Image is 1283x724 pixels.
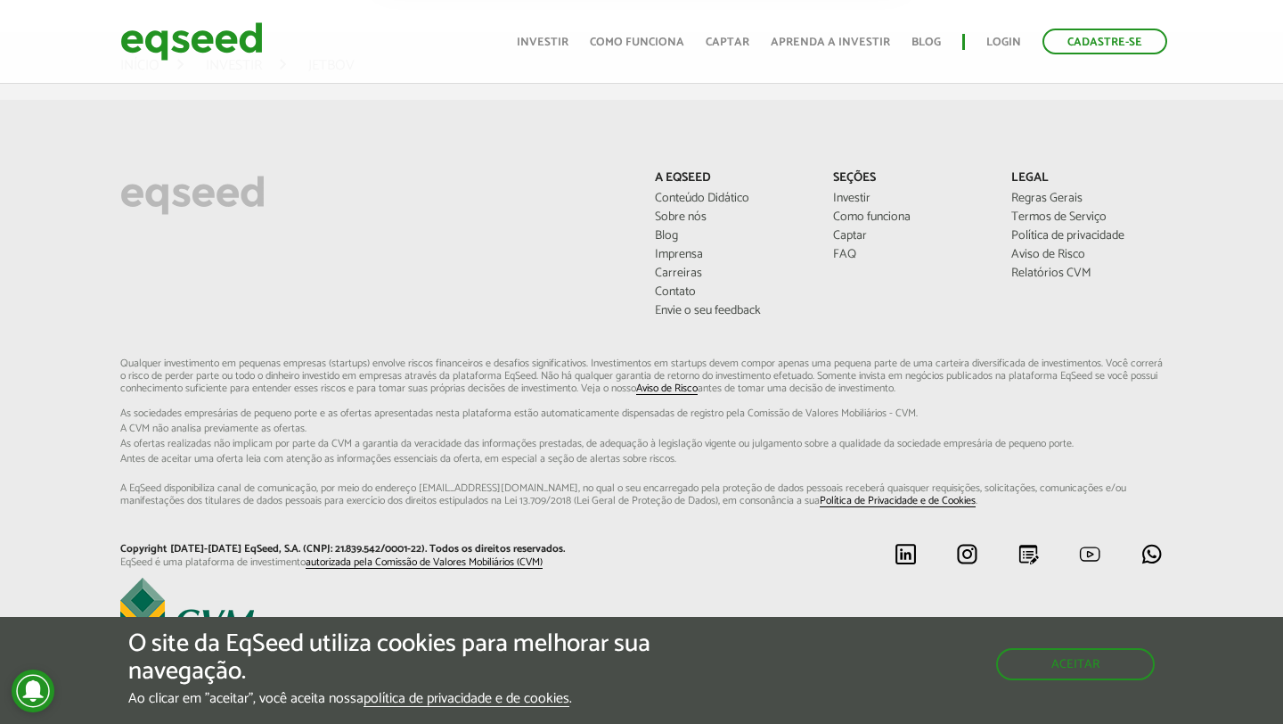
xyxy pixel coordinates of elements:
a: Carreiras [655,267,806,280]
p: Seções [833,171,985,186]
a: Aviso de Risco [1011,249,1163,261]
span: As sociedades empresárias de pequeno porte e as ofertas apresentadas nesta plataforma estão aut... [120,408,1163,419]
a: Envie o seu feedback [655,305,806,317]
a: Captar [706,37,749,48]
a: Aprenda a investir [771,37,890,48]
a: Política de privacidade [1011,230,1163,243]
a: Captar [833,230,985,243]
a: Termos de Serviço [1011,211,1163,224]
p: Legal [1011,171,1163,186]
h5: O site da EqSeed utiliza cookies para melhorar sua navegação. [128,630,744,686]
a: Como funciona [833,211,985,224]
p: EqSeed é uma plataforma de investimento [120,556,628,569]
p: A EqSeed [655,171,806,186]
a: FAQ [833,249,985,261]
button: Aceitar [996,648,1155,680]
a: Como funciona [590,37,684,48]
a: Investir [833,193,985,205]
a: Política de Privacidade e de Cookies [820,496,976,507]
a: Conteúdo Didático [655,193,806,205]
img: whatsapp.svg [1140,543,1163,565]
a: Imprensa [655,249,806,261]
span: A CVM não analisa previamente as ofertas. [120,424,1163,434]
p: Copyright [DATE]-[DATE] EqSeed, S.A. (CNPJ: 21.839.542/0001-22). Todos os direitos reservados. [120,543,628,555]
a: Relatórios CVM [1011,267,1163,280]
p: Qualquer investimento em pequenas empresas (startups) envolve riscos financeiros e desafios signi... [120,358,1163,508]
img: EqSeed é uma plataforma de investimento autorizada pela Comissão de Valores Mobiliários (CVM) [120,578,254,649]
a: Login [986,37,1021,48]
a: Blog [911,37,941,48]
a: Blog [655,230,806,243]
a: Contato [655,286,806,299]
a: política de privacidade e de cookies [364,692,569,707]
a: Sobre nós [655,211,806,224]
a: Cadastre-se [1042,29,1167,54]
span: As ofertas realizadas não implicam por parte da CVM a garantia da veracidade das informações p... [120,439,1163,449]
span: Antes de aceitar uma oferta leia com atenção as informações essenciais da oferta, em especial... [120,454,1163,465]
img: EqSeed Logo [120,171,265,219]
img: youtube.svg [1079,543,1101,565]
a: autorizada pela Comissão de Valores Mobiliários (CVM) [306,557,543,569]
img: blog.svg [1017,543,1040,565]
a: Regras Gerais [1011,193,1163,205]
img: linkedin.svg [895,543,917,565]
img: EqSeed [120,18,263,65]
p: Ao clicar em "aceitar", você aceita nossa . [128,690,744,707]
a: Aviso de Risco [636,383,698,395]
img: instagram.svg [956,543,978,565]
a: Investir [517,37,568,48]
